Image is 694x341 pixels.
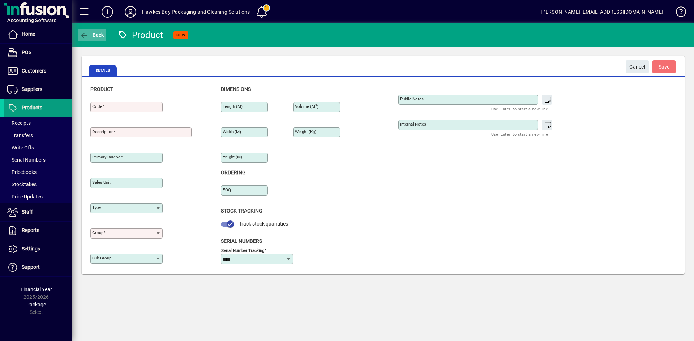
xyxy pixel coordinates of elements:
a: Stocktakes [4,178,72,191]
mat-label: EOQ [223,187,231,192]
mat-label: Primary barcode [92,154,123,159]
span: Support [22,264,40,270]
mat-label: Public Notes [400,96,424,101]
a: Write Offs [4,141,72,154]
span: ave [659,61,670,73]
mat-hint: Use 'Enter' to start a new line [491,130,548,138]
span: POS [22,49,31,55]
span: Write Offs [7,145,34,150]
sup: 3 [315,104,317,107]
mat-label: Group [92,230,103,235]
span: Settings [22,246,40,252]
a: Home [4,25,72,43]
mat-label: Code [92,104,102,109]
span: S [659,64,661,70]
mat-label: Weight (Kg) [295,129,316,134]
mat-label: Volume (m ) [295,104,318,109]
a: Support [4,258,72,276]
button: Save [652,60,676,73]
mat-label: Sub group [92,255,111,261]
mat-label: Sales unit [92,180,111,185]
a: Settings [4,240,72,258]
app-page-header-button: Back [72,29,112,41]
button: Add [96,5,119,18]
a: Customers [4,62,72,80]
a: Suppliers [4,80,72,99]
div: [PERSON_NAME] [EMAIL_ADDRESS][DOMAIN_NAME] [541,6,663,18]
span: Price Updates [7,194,43,200]
span: NEW [176,33,185,38]
button: Cancel [626,60,649,73]
span: Ordering [221,170,246,175]
mat-label: Internal Notes [400,122,426,127]
mat-label: Width (m) [223,129,241,134]
span: Reports [22,227,39,233]
span: Track stock quantities [239,221,288,227]
a: Price Updates [4,191,72,203]
span: Dimensions [221,86,251,92]
span: Serial Numbers [221,238,262,244]
div: Product [117,29,163,41]
a: Transfers [4,129,72,141]
a: Knowledge Base [671,1,685,25]
div: Hawkes Bay Packaging and Cleaning Solutions [142,6,250,18]
mat-label: Type [92,205,101,210]
mat-label: Height (m) [223,154,242,159]
span: Pricebooks [7,169,37,175]
span: Details [89,65,117,76]
span: Back [80,32,104,38]
a: Reports [4,222,72,240]
span: Home [22,31,35,37]
a: Serial Numbers [4,154,72,166]
span: Financial Year [21,287,52,292]
span: Stocktakes [7,182,37,187]
span: Customers [22,68,46,74]
button: Profile [119,5,142,18]
span: Suppliers [22,86,42,92]
button: Back [78,29,106,41]
span: Receipts [7,120,31,126]
span: Product [90,86,113,92]
span: Transfers [7,132,33,138]
a: POS [4,44,72,62]
span: Package [26,302,46,307]
span: Cancel [629,61,645,73]
a: Pricebooks [4,166,72,178]
mat-label: Length (m) [223,104,243,109]
mat-hint: Use 'Enter' to start a new line [491,105,548,113]
mat-label: Serial Number tracking [221,248,264,253]
span: Stock Tracking [221,208,262,214]
span: Serial Numbers [7,157,46,163]
a: Receipts [4,117,72,129]
a: Staff [4,203,72,221]
mat-label: Description [92,129,113,134]
span: Products [22,105,42,110]
span: Staff [22,209,33,215]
